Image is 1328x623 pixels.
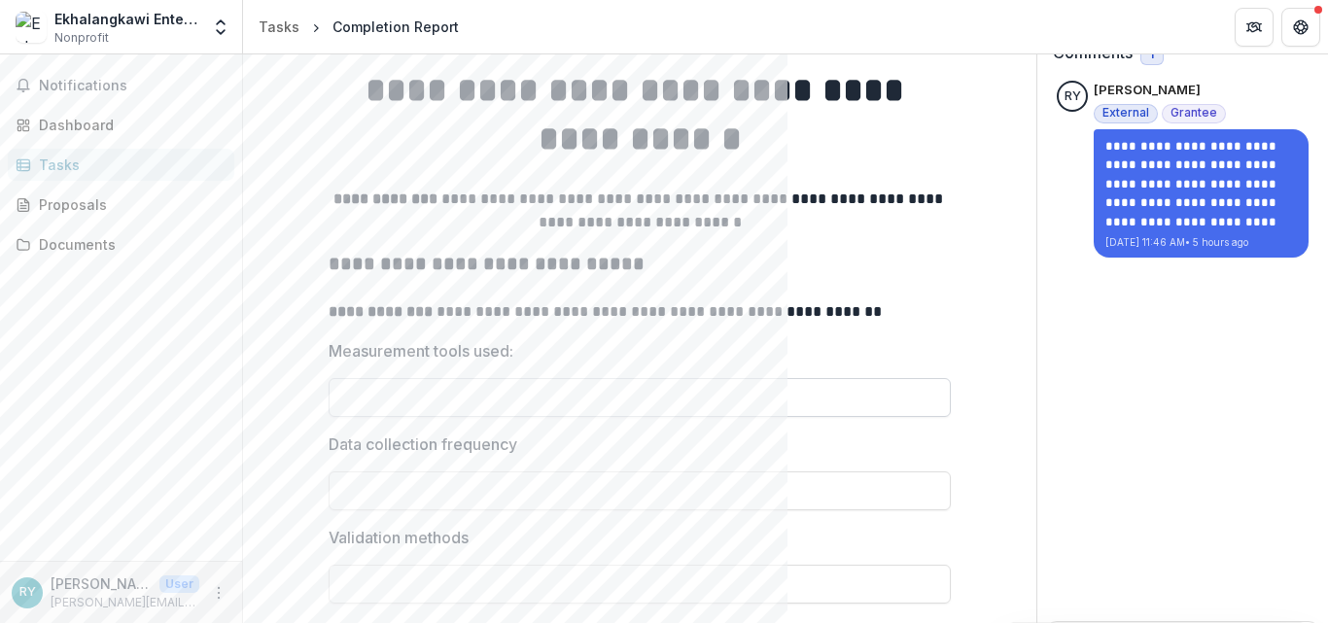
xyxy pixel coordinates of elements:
div: Ekhalangkawi Enterprise [54,9,199,29]
p: [DATE] 11:46 AM • 5 hours ago [1105,235,1297,250]
a: Dashboard [8,109,234,141]
div: Rebecca Yau [19,586,36,599]
p: Data collection frequency [329,433,517,456]
div: Completion Report [332,17,459,37]
div: Proposals [39,194,219,215]
span: Grantee [1171,106,1217,120]
p: [PERSON_NAME] [1094,81,1201,100]
p: [PERSON_NAME] [51,573,152,594]
button: Notifications [8,70,234,101]
a: Tasks [251,13,307,41]
a: Proposals [8,189,234,221]
div: Dashboard [39,115,219,135]
img: Ekhalangkawi Enterprise [16,12,47,43]
p: User [159,575,199,593]
p: [PERSON_NAME][EMAIL_ADDRESS][DOMAIN_NAME] [51,594,199,611]
div: Documents [39,234,219,255]
span: External [1102,106,1149,120]
button: Partners [1235,8,1274,47]
nav: breadcrumb [251,13,467,41]
p: Measurement tools used: [329,339,513,363]
div: Tasks [259,17,299,37]
a: Documents [8,228,234,260]
p: Validation methods [329,526,469,549]
button: More [207,581,230,605]
a: Tasks [8,149,234,181]
div: Rebecca Yau [1065,90,1081,103]
button: Open entity switcher [207,8,234,47]
button: Get Help [1281,8,1320,47]
span: Nonprofit [54,29,109,47]
div: Tasks [39,155,219,175]
span: Notifications [39,78,227,94]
